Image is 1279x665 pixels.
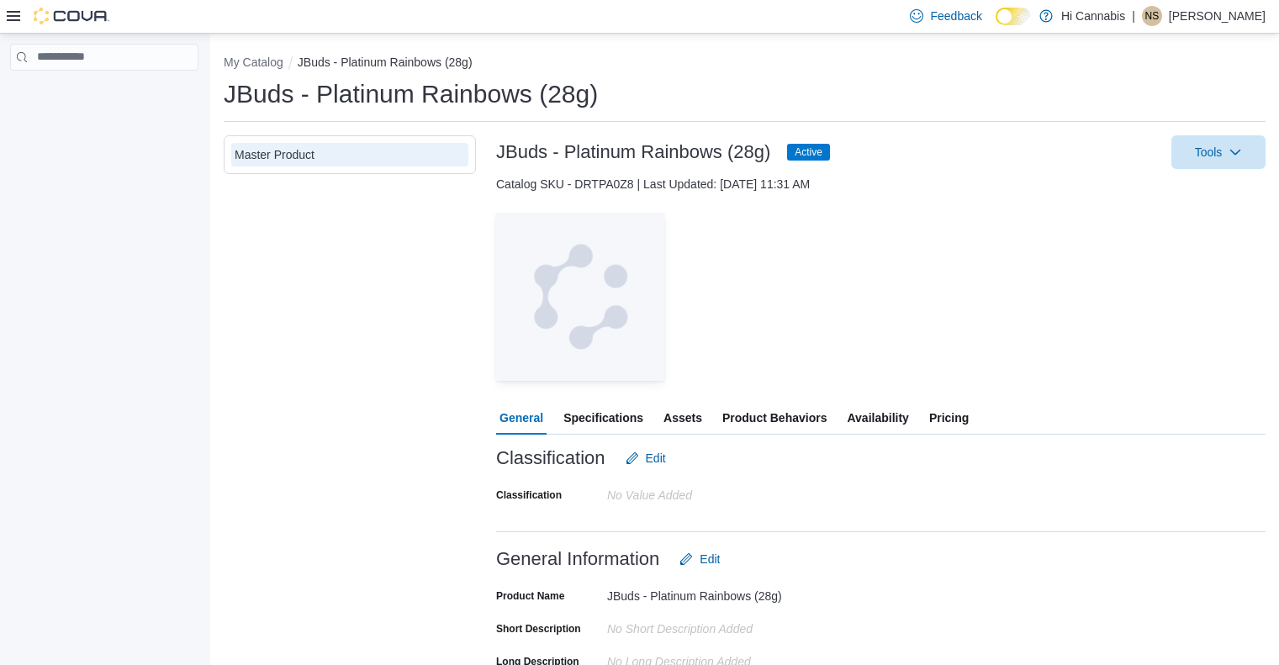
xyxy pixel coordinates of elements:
h3: JBuds - Platinum Rainbows (28g) [496,142,770,162]
button: My Catalog [224,55,283,69]
div: No Short Description added [607,615,832,636]
div: JBuds - Platinum Rainbows (28g) [607,583,832,603]
button: JBuds - Platinum Rainbows (28g) [298,55,473,69]
h3: General Information [496,549,659,569]
span: Feedback [930,8,981,24]
img: Image for Cova Placeholder [496,213,664,381]
input: Dark Mode [996,8,1031,25]
span: General [499,401,543,435]
p: | [1132,6,1135,26]
span: Specifications [563,401,643,435]
button: Edit [673,542,727,576]
span: Availability [847,401,908,435]
div: No value added [607,482,832,502]
span: Pricing [929,401,969,435]
span: Active [795,145,822,160]
button: Tools [1171,135,1266,169]
h3: Classification [496,448,605,468]
nav: Complex example [10,74,198,114]
span: Edit [646,450,666,467]
label: Short Description [496,622,581,636]
h1: JBuds - Platinum Rainbows (28g) [224,77,598,111]
nav: An example of EuiBreadcrumbs [224,54,1266,74]
p: Hi Cannabis [1061,6,1125,26]
span: NS [1145,6,1160,26]
button: Edit [619,441,673,475]
span: Active [787,144,830,161]
p: [PERSON_NAME] [1169,6,1266,26]
div: Master Product [235,146,465,163]
label: Classification [496,488,562,502]
label: Product Name [496,589,564,603]
div: Nicole Sunderman [1142,6,1162,26]
div: Catalog SKU - DRTPA0Z8 | Last Updated: [DATE] 11:31 AM [496,176,1266,193]
span: Product Behaviors [722,401,827,435]
span: Tools [1195,144,1223,161]
span: Edit [700,551,720,567]
img: Cova [34,8,109,24]
span: Assets [663,401,702,435]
